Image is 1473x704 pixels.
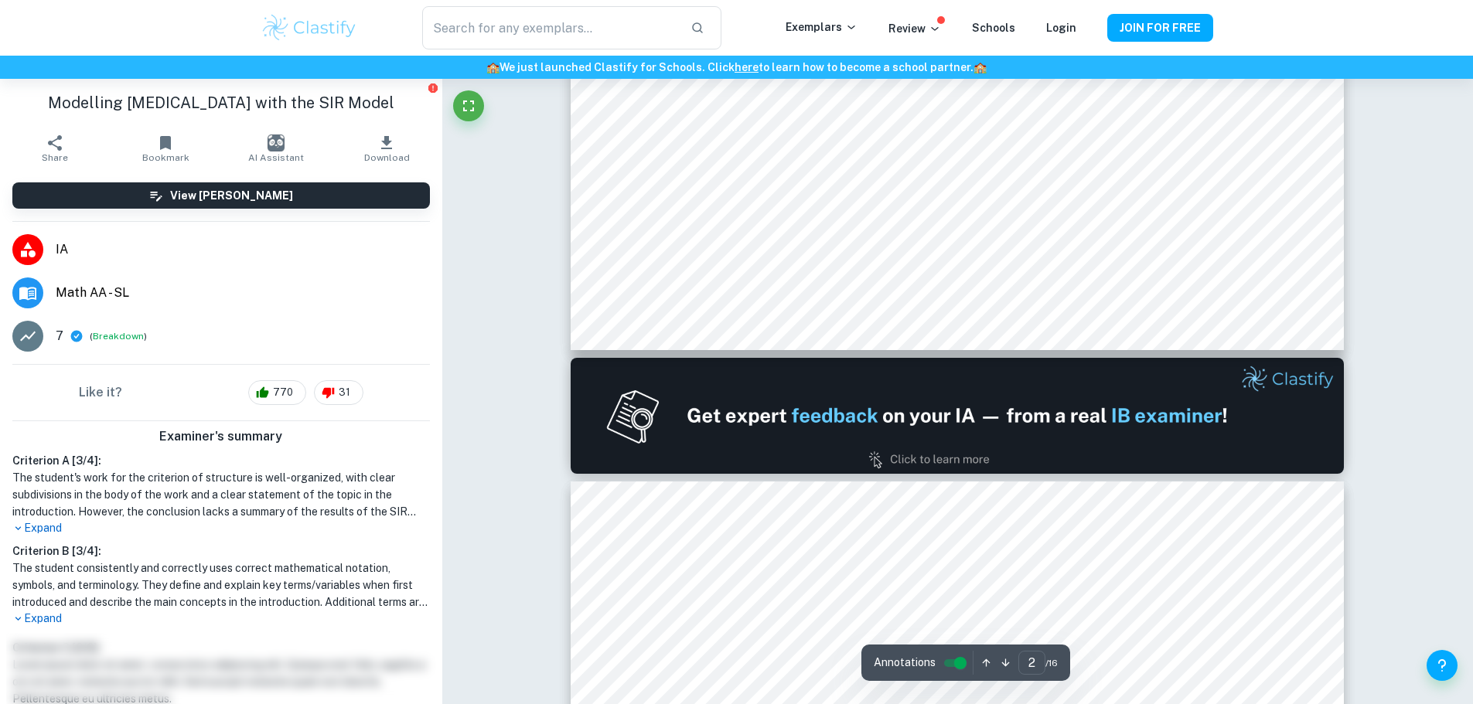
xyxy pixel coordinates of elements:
[264,385,302,400] span: 770
[12,542,430,559] h6: Criterion B [ 3 / 4 ]:
[261,12,359,43] img: Clastify logo
[111,127,221,170] button: Bookmark
[6,427,436,446] h6: Examiner's summary
[1107,14,1213,42] button: JOIN FOR FREE
[79,383,122,402] h6: Like it?
[12,520,430,536] p: Expand
[142,152,189,163] span: Bookmark
[93,329,144,343] button: Breakdown
[12,559,430,610] h1: The student consistently and correctly uses correct mathematical notation, symbols, and terminolo...
[12,469,430,520] h1: The student's work for the criterion of structure is well-organized, with clear subdivisions in t...
[90,329,147,344] span: ( )
[874,655,936,671] span: Annotations
[12,452,430,469] h6: Criterion A [ 3 / 4 ]:
[248,380,306,405] div: 770
[12,610,430,627] p: Expand
[268,134,285,151] img: AI Assistant
[486,61,500,73] span: 🏫
[1046,22,1076,34] a: Login
[571,358,1344,474] img: Ad
[314,380,363,405] div: 31
[735,61,759,73] a: here
[1427,650,1458,681] button: Help and Feedback
[12,91,430,114] h1: Modelling [MEDICAL_DATA] with the SIR Model
[170,187,293,204] h6: View [PERSON_NAME]
[12,182,430,209] button: View [PERSON_NAME]
[56,327,63,345] p: 7
[973,61,987,73] span: 🏫
[56,284,430,302] span: Math AA - SL
[1045,656,1058,670] span: / 16
[364,152,410,163] span: Download
[888,20,941,37] p: Review
[453,90,484,121] button: Fullscreen
[972,22,1015,34] a: Schools
[330,385,359,400] span: 31
[428,82,439,94] button: Report issue
[42,152,68,163] span: Share
[332,127,442,170] button: Download
[3,59,1470,76] h6: We just launched Clastify for Schools. Click to learn how to become a school partner.
[248,152,304,163] span: AI Assistant
[786,19,858,36] p: Exemplars
[422,6,677,49] input: Search for any exemplars...
[221,127,332,170] button: AI Assistant
[56,240,430,259] span: IA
